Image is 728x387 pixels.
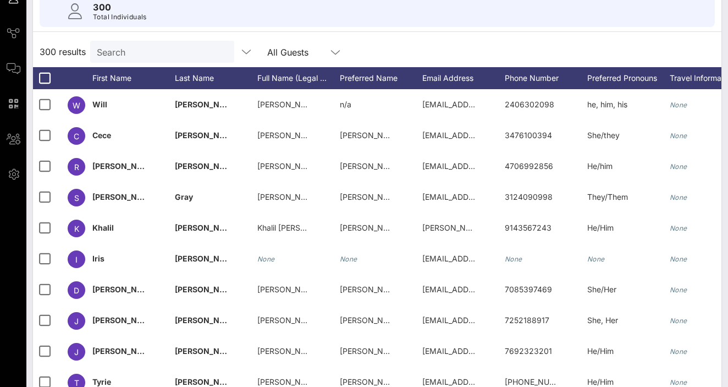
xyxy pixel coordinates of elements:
div: All Guests [267,47,308,57]
span: She, Her [587,315,618,325]
span: Tyrie [92,377,111,386]
i: None [670,317,687,325]
span: [EMAIL_ADDRESS][DOMAIN_NAME] [422,161,555,171]
span: [PERSON_NAME] [257,192,321,201]
span: C [74,132,79,141]
span: 3124090998 [505,192,553,201]
span: he, him, his [587,100,627,109]
div: Phone Number [505,67,587,89]
span: Iris [92,254,104,263]
i: None [505,255,522,263]
span: 2406302098 [505,100,554,109]
span: He/Him [587,377,614,386]
span: [PERSON_NAME] [340,285,403,294]
span: J [74,347,79,357]
span: [PHONE_NUMBER] [505,377,573,386]
span: [PERSON_NAME] [257,377,321,386]
span: 300 results [40,45,86,58]
span: [PERSON_NAME] [257,161,321,171]
span: [PERSON_NAME] [340,130,403,140]
i: None [670,255,687,263]
span: [PERSON_NAME] [340,377,403,386]
i: None [340,255,357,263]
span: She/Her [587,285,616,294]
i: None [257,255,275,263]
span: [PERSON_NAME] [175,223,240,232]
span: [PERSON_NAME] [175,130,240,140]
span: [PERSON_NAME] [340,346,403,356]
span: K [74,224,79,233]
span: She/they [587,130,620,140]
span: [PERSON_NAME] [257,100,321,109]
span: S [74,193,79,203]
span: [PERSON_NAME] [92,346,157,356]
span: [PERSON_NAME] [175,315,240,325]
span: [EMAIL_ADDRESS][DOMAIN_NAME] [422,192,555,201]
span: 7085397469 [505,285,552,294]
span: [EMAIL_ADDRESS][PERSON_NAME][DOMAIN_NAME] [422,377,618,386]
span: [EMAIL_ADDRESS][DOMAIN_NAME] [422,130,555,140]
span: [PERSON_NAME] [92,285,157,294]
span: Khalil [PERSON_NAME] [257,223,341,232]
span: 4706992856 [505,161,553,171]
span: 7252188917 [505,315,549,325]
span: [PERSON_NAME] [92,161,157,171]
span: 9143567243 [505,223,551,232]
span: Cece [92,130,111,140]
span: [PERSON_NAME] [92,315,157,325]
span: Khalil [92,223,114,232]
span: [EMAIL_ADDRESS][DOMAIN_NAME] [422,346,555,356]
p: 300 [93,1,147,14]
span: [PERSON_NAME] [175,100,240,109]
div: Last Name [175,67,257,89]
div: All Guests [261,41,349,63]
span: [EMAIL_ADDRESS][DOMAIN_NAME] [422,285,555,294]
span: W [73,101,80,110]
span: [EMAIL_ADDRESS][DOMAIN_NAME] [422,100,555,109]
span: [PERSON_NAME] [PERSON_NAME] [257,346,386,356]
i: None [670,378,687,386]
span: [PERSON_NAME] [175,254,240,263]
i: None [670,162,687,171]
span: He/Him [587,223,614,232]
span: J [74,317,79,326]
i: None [670,347,687,356]
div: Preferred Name [340,67,422,89]
span: 7692323201 [505,346,552,356]
span: R [74,162,79,172]
i: None [670,101,687,109]
span: [PERSON_NAME] [PERSON_NAME] [257,285,386,294]
p: Total Individuals [93,12,147,23]
span: He/him [587,161,613,171]
i: None [670,193,687,201]
span: [PERSON_NAME] [175,377,240,386]
span: I [75,255,78,264]
i: None [670,224,687,232]
span: He/Him [587,346,614,356]
div: First Name [92,67,175,89]
span: [PERSON_NAME][EMAIL_ADDRESS][DOMAIN_NAME] [422,223,618,232]
span: [PERSON_NAME] [257,315,321,325]
div: Full Name (Legal … [257,67,340,89]
span: They/Them [587,192,628,201]
span: Will [92,100,107,109]
span: [EMAIL_ADDRESS][DOMAIN_NAME] [422,254,555,263]
div: Preferred Pronouns [587,67,670,89]
span: [PERSON_NAME] [340,192,403,201]
span: [PERSON_NAME] [175,285,240,294]
span: 3476100394 [505,130,552,140]
span: [PERSON_NAME] [92,192,157,201]
span: n/a [340,100,351,109]
span: [EMAIL_ADDRESS][DOMAIN_NAME] [422,315,555,325]
span: [PERSON_NAME] [175,161,240,171]
span: [PERSON_NAME] [257,130,321,140]
span: [PERSON_NAME] [340,223,403,232]
span: [PERSON_NAME] [340,161,403,171]
span: Gray [175,192,193,201]
i: None [670,132,687,140]
i: None [587,255,605,263]
span: D [74,286,79,295]
div: Email Address [422,67,505,89]
span: [PERSON_NAME] [175,346,240,356]
i: None [670,286,687,294]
